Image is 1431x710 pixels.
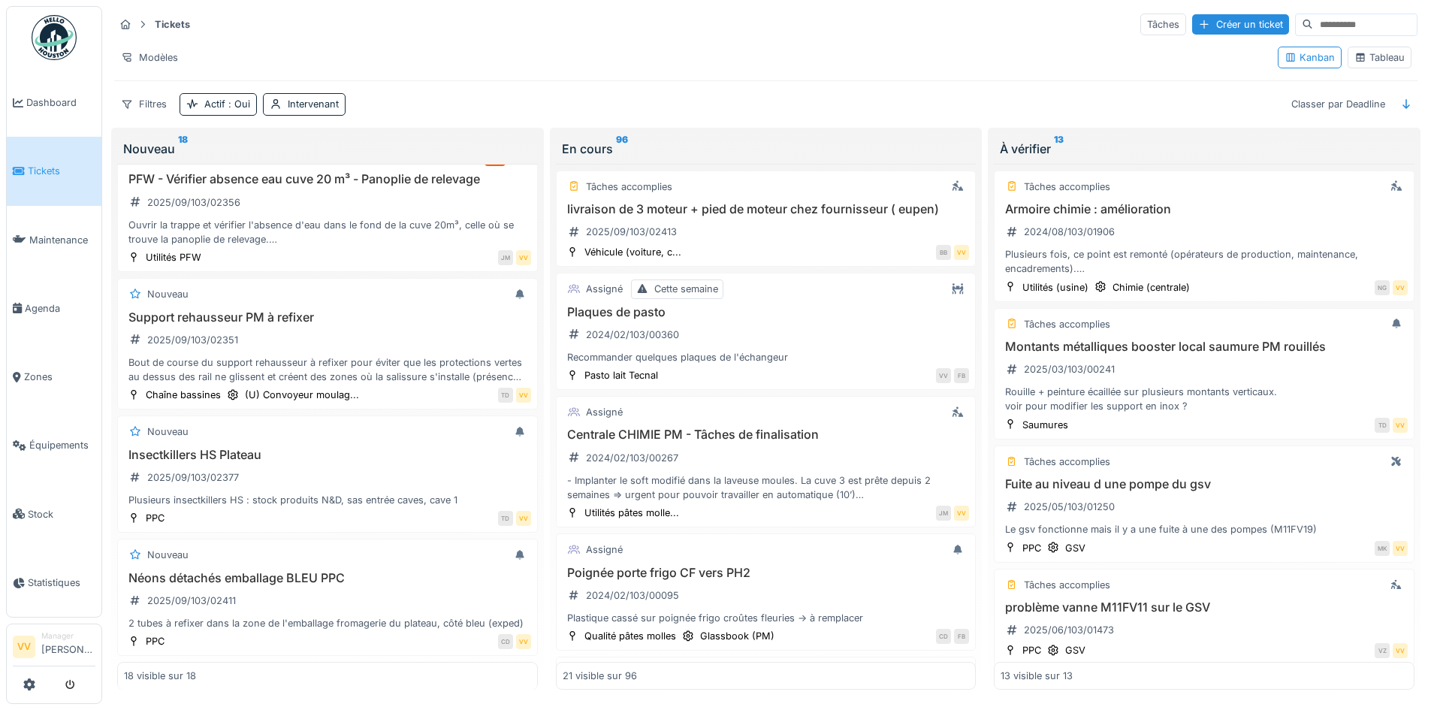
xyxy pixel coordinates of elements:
[7,274,101,343] a: Agenda
[1001,669,1073,683] div: 13 visible sur 13
[147,195,240,210] div: 2025/09/103/02356
[124,310,531,325] h3: Support rehausseur PM à refixer
[1024,362,1115,376] div: 2025/03/103/00241
[936,506,951,521] div: JM
[7,411,101,479] a: Équipements
[204,97,250,111] div: Actif
[1065,541,1085,555] div: GSV
[1001,340,1408,354] h3: Montants métalliques booster local saumure PM rouillés
[1375,643,1390,658] div: VZ
[562,140,971,158] div: En cours
[1001,385,1408,413] div: Rouille + peinture écaillée sur plusieurs montants verticaux. voir pour modifier les support en i...
[124,218,531,246] div: Ouvrir la trappe et vérifier l'absence d'eau dans le fond de la cuve 20m³, celle où se trouve la ...
[1192,14,1289,35] div: Créer un ticket
[149,17,196,32] strong: Tickets
[498,634,513,649] div: CD
[654,282,718,296] div: Cette semaine
[1285,93,1392,115] div: Classer par Deadline
[41,630,95,642] div: Manager
[1393,280,1408,295] div: VV
[1024,578,1110,592] div: Tâches accomplies
[936,629,951,644] div: CD
[1022,643,1041,657] div: PPC
[41,630,95,663] li: [PERSON_NAME]
[124,448,531,462] h3: Insectkillers HS Plateau
[700,629,774,643] div: Glassbook (PM)
[584,629,676,643] div: Qualité pâtes molles
[954,245,969,260] div: VV
[146,250,201,264] div: Utilités PFW
[25,301,95,316] span: Agenda
[7,480,101,548] a: Stock
[1393,643,1408,658] div: VV
[1285,50,1335,65] div: Kanban
[1065,643,1085,657] div: GSV
[498,511,513,526] div: TD
[586,282,623,296] div: Assigné
[124,172,531,186] h3: PFW - Vérifier absence eau cuve 20 m³ - Panoplie de relevage
[586,451,678,465] div: 2024/02/103/00267
[586,542,623,557] div: Assigné
[7,206,101,274] a: Maintenance
[288,97,339,111] div: Intervenant
[28,507,95,521] span: Stock
[563,669,637,683] div: 21 visible sur 96
[147,424,189,439] div: Nouveau
[1024,317,1110,331] div: Tâches accomplies
[563,305,970,319] h3: Plaques de pasto
[146,388,221,402] div: Chaîne bassines
[1001,247,1408,276] div: Plusieurs fois, ce point est remonté (opérateurs de production, maintenance, encadrements). Le bu...
[1001,202,1408,216] h3: Armoire chimie : amélioration
[147,594,236,608] div: 2025/09/103/02411
[516,634,531,649] div: VV
[584,506,679,520] div: Utilités pâtes molle...
[936,368,951,383] div: VV
[245,388,359,402] div: (U) Convoyeur moulag...
[24,370,95,384] span: Zones
[123,140,532,158] div: Nouveau
[516,388,531,403] div: VV
[563,566,970,580] h3: Poignée porte frigo CF vers PH2
[954,629,969,644] div: FB
[563,473,970,502] div: - Implanter le soft modifié dans la laveuse moules. La cuve 3 est prête depuis 2 semaines => urge...
[29,438,95,452] span: Équipements
[1140,14,1186,35] div: Tâches
[1024,225,1115,239] div: 2024/08/103/01906
[1112,280,1190,295] div: Chimie (centrale)
[1022,280,1088,295] div: Utilités (usine)
[147,333,238,347] div: 2025/09/103/02351
[1393,418,1408,433] div: VV
[124,571,531,585] h3: Néons détachés emballage BLEU PPC
[1001,600,1408,615] h3: problème vanne M11FV11 sur le GSV
[954,368,969,383] div: FB
[1001,477,1408,491] h3: Fuite au niveau d une pompe du gsv
[1024,500,1115,514] div: 2025/05/103/01250
[28,164,95,178] span: Tickets
[225,98,250,110] span: : Oui
[1354,50,1405,65] div: Tableau
[584,368,658,382] div: Pasto lait Tecnal
[178,140,188,158] sup: 18
[954,506,969,521] div: VV
[586,588,679,603] div: 2024/02/103/00095
[1022,541,1041,555] div: PPC
[124,355,531,384] div: Bout de course du support rehausseur à refixer pour éviter que les protections vertes au dessus d...
[584,245,681,259] div: Véhicule (voiture, c...
[147,287,189,301] div: Nouveau
[1375,418,1390,433] div: TD
[498,388,513,403] div: TD
[1024,180,1110,194] div: Tâches accomplies
[13,630,95,666] a: VV Manager[PERSON_NAME]
[32,15,77,60] img: Badge_color-CXgf-gQk.svg
[28,576,95,590] span: Statistiques
[1375,541,1390,556] div: MK
[586,225,677,239] div: 2025/09/103/02413
[7,68,101,137] a: Dashboard
[114,93,174,115] div: Filtres
[146,511,165,525] div: PPC
[7,548,101,617] a: Statistiques
[26,95,95,110] span: Dashboard
[124,493,531,507] div: Plusieurs insectkillers HS : stock produits N&D, sas entrée caves, cave 1
[498,250,513,265] div: JM
[563,611,970,625] div: Plastique cassé sur poignée frigo croûtes fleuries -> à remplacer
